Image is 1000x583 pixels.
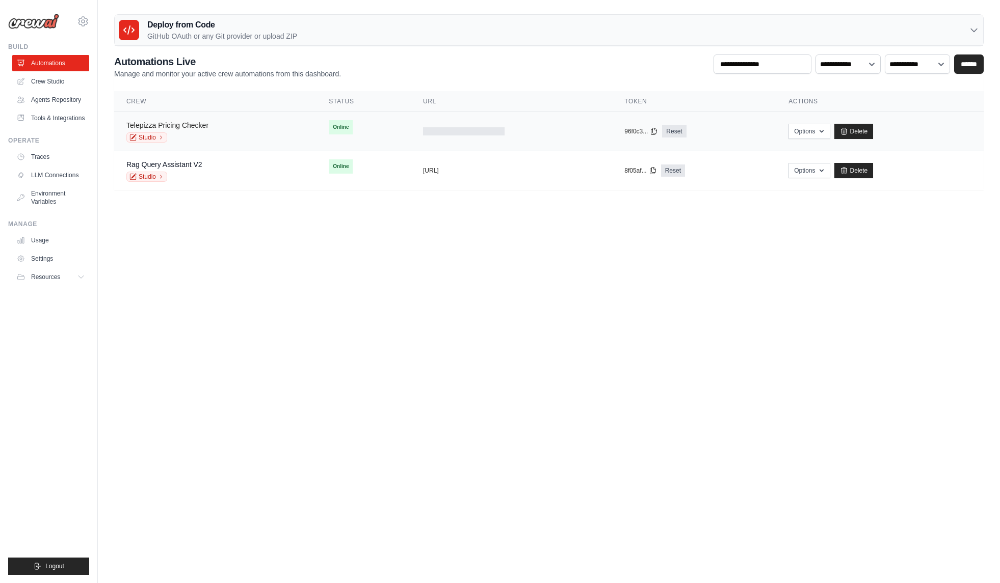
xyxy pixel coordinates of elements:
button: 8f05af... [624,166,656,175]
a: Crew Studio [12,73,89,90]
a: Reset [662,125,686,137]
a: Environment Variables [12,185,89,210]
th: Actions [776,91,984,112]
a: Delete [834,124,874,139]
img: Logo [8,14,59,29]
a: Tools & Integrations [12,110,89,126]
a: Studio [126,172,167,182]
p: Manage and monitor your active crew automations from this dashboard. [114,69,341,79]
div: Operate [8,136,89,145]
a: Delete [834,163,874,178]
a: Rag Query Assistant V2 [126,160,202,169]
button: Logout [8,558,89,575]
a: Usage [12,232,89,248]
span: Online [329,120,353,134]
a: Telepizza Pricing Checker [126,121,208,129]
a: Agents Repository [12,92,89,108]
p: GitHub OAuth or any Git provider or upload ZIP [147,31,297,41]
a: LLM Connections [12,167,89,183]
th: Crew [114,91,317,112]
h2: Automations Live [114,54,341,69]
a: Studio [126,132,167,143]
div: Manage [8,220,89,228]
a: Automations [12,55,89,71]
a: Traces [12,149,89,165]
th: Status [317,91,411,112]
button: Options [788,124,830,139]
span: Resources [31,273,60,281]
a: Settings [12,251,89,267]
div: Build [8,43,89,51]
span: Online [329,159,353,174]
a: Reset [661,164,685,177]
button: Resources [12,269,89,285]
h3: Deploy from Code [147,19,297,31]
button: 96f0c3... [624,127,658,135]
th: URL [411,91,612,112]
button: Options [788,163,830,178]
th: Token [612,91,776,112]
span: Logout [45,562,64,570]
